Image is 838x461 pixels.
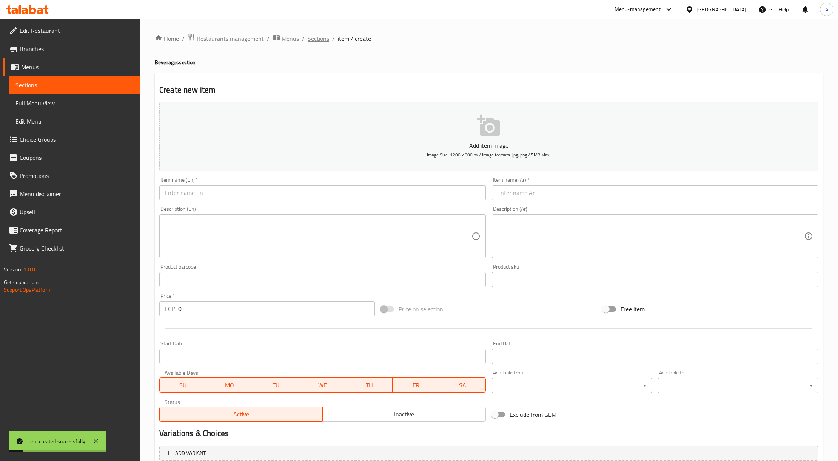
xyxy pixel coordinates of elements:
a: Branches [3,40,140,58]
span: Menus [21,62,134,71]
button: TH [346,377,393,393]
span: Menu disclaimer [20,189,134,198]
span: Promotions [20,171,134,180]
a: Upsell [3,203,140,221]
a: Restaurants management [188,34,264,43]
h4: Beverages section [155,59,823,66]
div: Item created successfully [27,437,85,446]
span: Get support on: [4,277,39,287]
span: MO [209,380,250,391]
button: Inactive [322,407,486,422]
h2: Variations & Choices [159,428,818,439]
a: Sections [9,76,140,94]
button: MO [206,377,253,393]
span: Free item [621,305,645,314]
a: Edit Menu [9,112,140,130]
button: Add item imageImage Size: 1200 x 800 px / Image formats: jpg, png / 5MB Max. [159,102,818,171]
button: Add variant [159,446,818,461]
a: Menus [273,34,299,43]
span: Inactive [326,409,483,420]
input: Enter name En [159,185,486,200]
button: SU [159,377,206,393]
input: Enter name Ar [492,185,818,200]
a: Promotions [3,167,140,185]
button: Active [159,407,323,422]
span: Exclude from GEM [510,410,556,419]
input: Please enter product barcode [159,272,486,287]
button: SA [439,377,486,393]
span: Menus [282,34,299,43]
button: FR [393,377,439,393]
div: [GEOGRAPHIC_DATA] [696,5,746,14]
a: Coverage Report [3,221,140,239]
span: Branches [20,44,134,53]
span: SU [163,380,203,391]
span: A [825,5,828,14]
a: Full Menu View [9,94,140,112]
span: Coverage Report [20,226,134,235]
button: TU [253,377,299,393]
a: Edit Restaurant [3,22,140,40]
h2: Create new item [159,84,818,96]
span: Choice Groups [20,135,134,144]
li: / [182,34,185,43]
span: Edit Restaurant [20,26,134,35]
a: Sections [308,34,329,43]
span: Upsell [20,207,134,217]
div: ​ [492,378,652,393]
button: WE [299,377,346,393]
span: TH [349,380,390,391]
p: Add item image [171,141,807,150]
span: Coupons [20,153,134,162]
span: item / create [338,34,371,43]
span: TU [256,380,296,391]
span: FR [396,380,436,391]
li: / [267,34,270,43]
a: Grocery Checklist [3,239,140,257]
div: Menu-management [615,5,661,14]
span: Active [163,409,320,420]
span: Version: [4,265,22,274]
span: Edit Menu [15,117,134,126]
input: Please enter price [178,301,375,316]
span: Restaurants management [197,34,264,43]
span: Full Menu View [15,99,134,108]
span: Add variant [175,449,206,458]
nav: breadcrumb [155,34,823,43]
span: Image Size: 1200 x 800 px / Image formats: jpg, png / 5MB Max. [427,150,550,159]
span: WE [302,380,343,391]
a: Support.OpsPlatform [4,285,52,295]
li: / [302,34,305,43]
a: Menu disclaimer [3,185,140,203]
a: Home [155,34,179,43]
div: ​ [658,378,818,393]
a: Choice Groups [3,130,140,149]
span: Price on selection [399,305,443,314]
span: 1.0.0 [23,265,35,274]
li: / [332,34,335,43]
span: Sections [15,80,134,90]
span: SA [442,380,483,391]
a: Menus [3,58,140,76]
input: Please enter product sku [492,272,818,287]
a: Coupons [3,149,140,167]
p: EGP [165,304,175,313]
span: Grocery Checklist [20,244,134,253]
